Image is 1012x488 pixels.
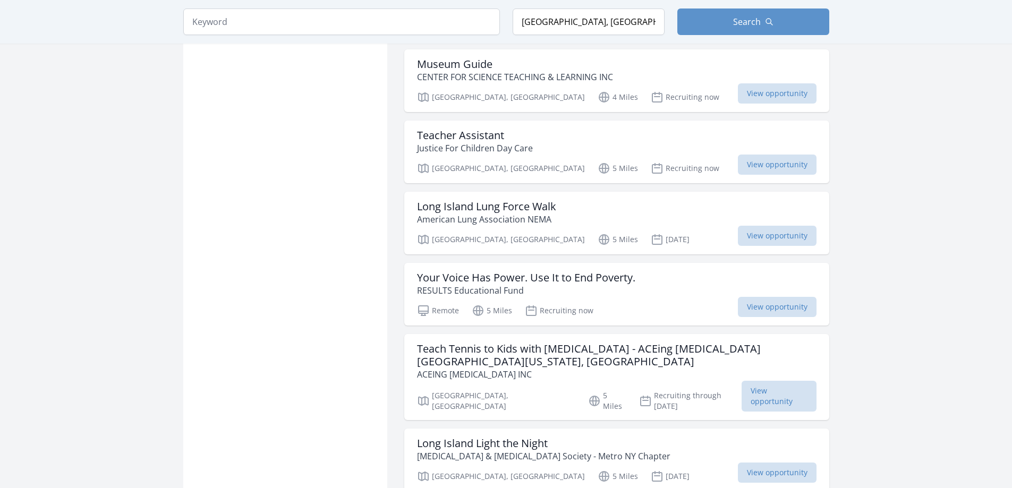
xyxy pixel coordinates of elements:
span: View opportunity [738,155,817,175]
p: [GEOGRAPHIC_DATA], [GEOGRAPHIC_DATA] [417,162,585,175]
p: Recruiting now [651,162,719,175]
h3: Long Island Light the Night [417,437,670,450]
h3: Teach Tennis to Kids with [MEDICAL_DATA] - ACEing [MEDICAL_DATA] [GEOGRAPHIC_DATA][US_STATE], [GE... [417,343,817,368]
p: [GEOGRAPHIC_DATA], [GEOGRAPHIC_DATA] [417,233,585,246]
h3: Museum Guide [417,58,613,71]
p: [GEOGRAPHIC_DATA], [GEOGRAPHIC_DATA] [417,390,576,412]
a: Museum Guide CENTER FOR SCIENCE TEACHING & LEARNING INC [GEOGRAPHIC_DATA], [GEOGRAPHIC_DATA] 4 Mi... [404,49,829,112]
span: View opportunity [738,83,817,104]
span: Search [733,15,761,28]
a: Teacher Assistant Justice For Children Day Care [GEOGRAPHIC_DATA], [GEOGRAPHIC_DATA] 5 Miles Recr... [404,121,829,183]
p: 5 Miles [598,233,638,246]
p: 5 Miles [588,390,626,412]
p: RESULTS Educational Fund [417,284,635,297]
span: View opportunity [742,381,817,412]
p: Recruiting through [DATE] [639,390,742,412]
p: American Lung Association NEMA [417,213,556,226]
p: Justice For Children Day Care [417,142,533,155]
p: 5 Miles [472,304,512,317]
h3: Teacher Assistant [417,129,533,142]
a: Teach Tennis to Kids with [MEDICAL_DATA] - ACEing [MEDICAL_DATA] [GEOGRAPHIC_DATA][US_STATE], [GE... [404,334,829,420]
span: View opportunity [738,226,817,246]
p: [MEDICAL_DATA] & [MEDICAL_DATA] Society - Metro NY Chapter [417,450,670,463]
span: View opportunity [738,463,817,483]
p: Recruiting now [651,91,719,104]
p: Recruiting now [525,304,593,317]
p: [DATE] [651,233,690,246]
input: Keyword [183,8,500,35]
a: Long Island Lung Force Walk American Lung Association NEMA [GEOGRAPHIC_DATA], [GEOGRAPHIC_DATA] 5... [404,192,829,254]
p: [GEOGRAPHIC_DATA], [GEOGRAPHIC_DATA] [417,91,585,104]
h3: Long Island Lung Force Walk [417,200,556,213]
span: View opportunity [738,297,817,317]
button: Search [677,8,829,35]
p: Remote [417,304,459,317]
p: ACEING [MEDICAL_DATA] INC [417,368,817,381]
h3: Your Voice Has Power. Use It to End Poverty. [417,271,635,284]
p: [DATE] [651,470,690,483]
p: [GEOGRAPHIC_DATA], [GEOGRAPHIC_DATA] [417,470,585,483]
p: 5 Miles [598,162,638,175]
input: Location [513,8,665,35]
p: CENTER FOR SCIENCE TEACHING & LEARNING INC [417,71,613,83]
p: 5 Miles [598,470,638,483]
a: Your Voice Has Power. Use It to End Poverty. RESULTS Educational Fund Remote 5 Miles Recruiting n... [404,263,829,326]
p: 4 Miles [598,91,638,104]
